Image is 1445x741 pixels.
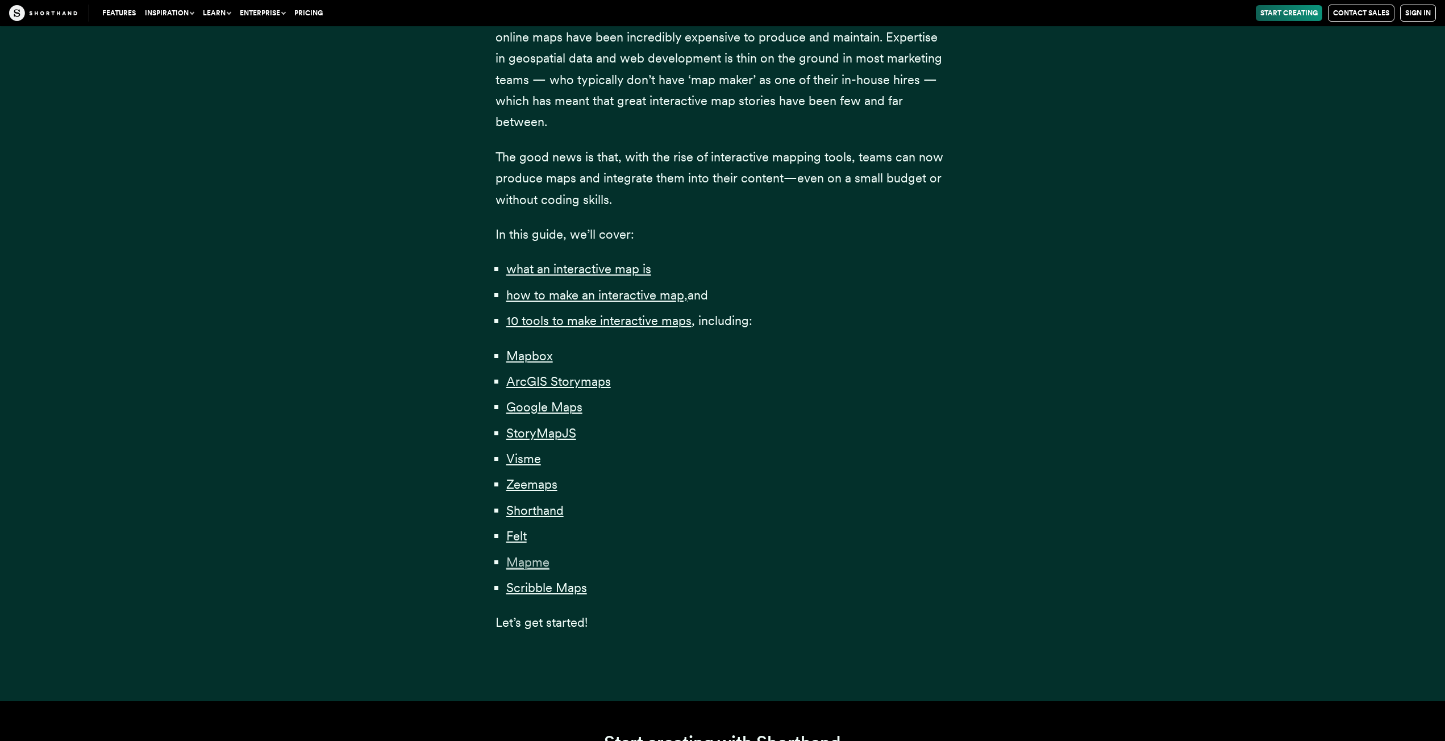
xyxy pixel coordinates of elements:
[506,555,549,570] span: Mapme
[495,615,588,630] span: Let’s get started!
[235,5,290,21] button: Enterprise
[198,5,235,21] button: Learn
[506,503,564,518] a: Shorthand
[506,348,553,363] a: Mapbox
[506,426,576,440] a: StoryMapJS
[688,288,708,302] span: and
[506,580,587,595] a: Scribble Maps
[98,5,140,21] a: Features
[506,477,557,492] a: Zeemaps
[692,313,752,328] span: , including:
[506,261,651,276] a: what an interactive map is
[506,313,692,328] a: 10 tools to make interactive maps
[290,5,327,21] a: Pricing
[506,374,611,389] a: ArcGIS Storymaps
[9,5,77,21] img: The Craft
[506,288,688,302] a: how to make an interactive map,
[495,149,943,207] span: The good news is that, with the rise of interactive mapping tools, teams can now produce maps and...
[506,528,527,543] a: Felt
[506,451,541,466] a: Visme
[1256,5,1322,21] a: Start Creating
[1328,5,1394,22] a: Contact Sales
[506,555,549,569] a: Mapme
[140,5,198,21] button: Inspiration
[506,399,582,414] a: Google Maps
[495,227,634,242] span: In this guide, we’ll cover:
[1400,5,1436,22] a: Sign in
